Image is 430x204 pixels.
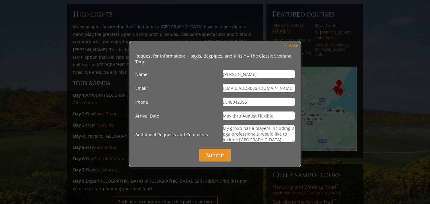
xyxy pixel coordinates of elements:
[199,149,231,162] input: Submit
[135,98,223,106] label: Phone
[135,111,223,120] label: Arrival Date
[135,125,223,143] label: Additional Requests and Comments
[135,70,223,78] label: Name
[135,84,223,92] label: Email
[135,53,295,64] li: Request for Information: Haggis, Bagpipes, and Kilts™ – The Classic Scotland Tour
[281,42,301,50] a: × Close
